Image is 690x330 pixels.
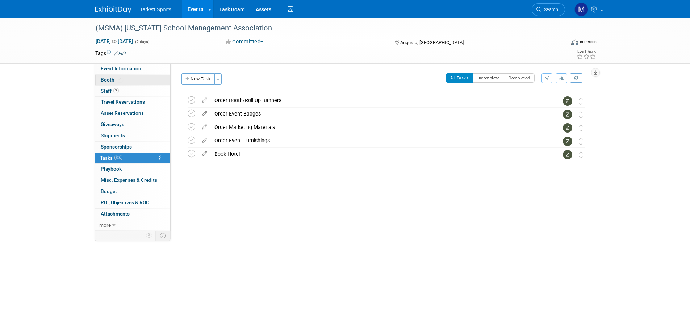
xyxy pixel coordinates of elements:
[101,88,119,94] span: Staff
[101,133,125,138] span: Shipments
[99,222,111,228] span: more
[134,39,150,44] span: (2 days)
[198,124,211,130] a: edit
[95,50,126,57] td: Tags
[570,73,582,83] a: Refresh
[101,77,123,83] span: Booth
[473,73,504,83] button: Incomplete
[95,186,170,197] a: Budget
[95,86,170,97] a: Staff2
[579,138,583,145] i: Move task
[577,50,596,53] div: Event Rating
[101,121,124,127] span: Giveaways
[95,197,170,208] a: ROI, Objectives & ROO
[95,220,170,231] a: more
[198,110,211,117] a: edit
[579,98,583,105] i: Move task
[580,39,597,45] div: In-Person
[541,7,558,12] span: Search
[101,211,130,217] span: Attachments
[522,38,597,49] div: Event Format
[532,3,565,16] a: Search
[95,153,170,164] a: Tasks0%
[140,7,171,12] span: Tarkett Sports
[95,38,133,45] span: [DATE] [DATE]
[446,73,473,83] button: All Tasks
[563,96,572,106] img: Zak Sigler
[579,111,583,118] i: Move task
[101,177,157,183] span: Misc. Expenses & Credits
[95,175,170,186] a: Misc. Expenses & Credits
[223,38,266,46] button: Committed
[563,150,572,159] img: Zak Sigler
[211,108,548,120] div: Order Event Badges
[211,94,548,106] div: Order Booth/Roll Up Banners
[198,151,211,157] a: edit
[114,51,126,56] a: Edit
[114,155,122,160] span: 0%
[143,231,156,240] td: Personalize Event Tab Strip
[181,73,215,85] button: New Task
[101,166,122,172] span: Playbook
[400,40,464,45] span: Augusta, [GEOGRAPHIC_DATA]
[95,119,170,130] a: Giveaways
[95,209,170,220] a: Attachments
[563,123,572,133] img: Zak Sigler
[574,3,588,16] img: Mathieu Martel
[95,63,170,74] a: Event Information
[563,110,572,119] img: Zak Sigler
[198,97,211,104] a: edit
[571,39,578,45] img: Format-Inperson.png
[211,148,548,160] div: Book Hotel
[101,66,141,71] span: Event Information
[101,200,149,205] span: ROI, Objectives & ROO
[95,97,170,108] a: Travel Reservations
[198,137,211,144] a: edit
[101,188,117,194] span: Budget
[579,125,583,131] i: Move task
[95,164,170,175] a: Playbook
[155,231,170,240] td: Toggle Event Tabs
[95,6,131,13] img: ExhibitDay
[504,73,535,83] button: Completed
[95,108,170,119] a: Asset Reservations
[95,142,170,153] a: Sponsorships
[95,130,170,141] a: Shipments
[95,75,170,85] a: Booth
[100,155,122,161] span: Tasks
[113,88,119,93] span: 2
[93,22,554,35] div: (MSMA) [US_STATE] School Management Association
[101,99,145,105] span: Travel Reservations
[211,134,548,147] div: Order Event Furnishings
[563,137,572,146] img: Zak Sigler
[111,38,118,44] span: to
[211,121,548,133] div: Order Marketing Materials
[579,151,583,158] i: Move task
[101,144,132,150] span: Sponsorships
[101,110,144,116] span: Asset Reservations
[118,78,121,82] i: Booth reservation complete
